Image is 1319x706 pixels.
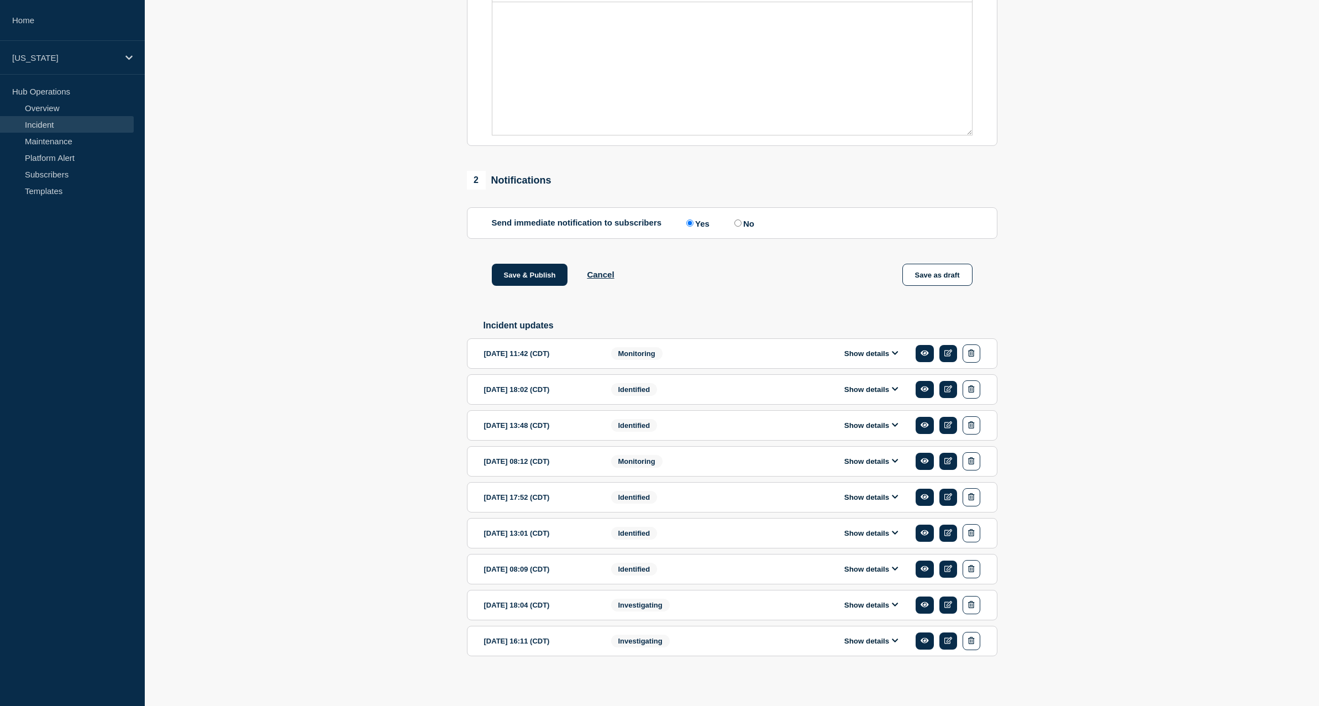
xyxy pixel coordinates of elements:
[484,416,595,435] div: [DATE] 13:48 (CDT)
[492,218,973,228] div: Send immediate notification to subscribers
[902,264,973,286] button: Save as draft
[611,419,658,432] span: Identified
[484,321,997,331] h2: Incident updates
[492,2,972,135] div: Message
[484,596,595,614] div: [DATE] 18:04 (CDT)
[611,563,658,576] span: Identified
[492,264,568,286] button: Save & Publish
[484,344,595,363] div: [DATE] 11:42 (CDT)
[734,219,742,227] input: No
[611,635,670,647] span: Investigating
[611,527,658,540] span: Identified
[841,564,902,574] button: Show details
[484,560,595,578] div: [DATE] 08:09 (CDT)
[732,218,754,228] label: No
[12,53,118,62] p: [US_STATE]
[684,218,710,228] label: Yes
[686,219,693,227] input: Yes
[484,524,595,542] div: [DATE] 13:01 (CDT)
[841,421,902,430] button: Show details
[841,385,902,394] button: Show details
[611,599,670,611] span: Investigating
[484,452,595,470] div: [DATE] 08:12 (CDT)
[587,270,614,279] button: Cancel
[611,383,658,396] span: Identified
[611,455,663,468] span: Monitoring
[484,488,595,506] div: [DATE] 17:52 (CDT)
[611,491,658,504] span: Identified
[492,218,662,228] p: Send immediate notification to subscribers
[841,349,902,358] button: Show details
[841,529,902,538] button: Show details
[841,636,902,646] button: Show details
[467,171,551,190] div: Notifications
[484,380,595,399] div: [DATE] 18:02 (CDT)
[841,493,902,502] button: Show details
[841,457,902,466] button: Show details
[611,347,663,360] span: Monitoring
[484,632,595,650] div: [DATE] 16:11 (CDT)
[467,171,486,190] span: 2
[841,600,902,610] button: Show details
